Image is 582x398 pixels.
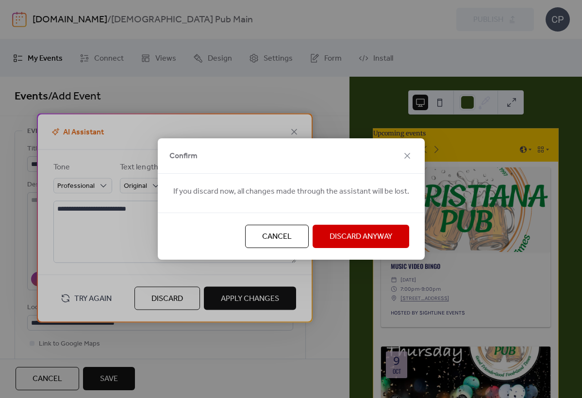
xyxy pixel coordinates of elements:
span: Cancel [262,231,292,243]
span: Confirm [169,150,198,162]
button: Cancel [245,225,309,248]
span: Discard Anyway [330,231,392,243]
button: Discard Anyway [313,225,409,248]
span: If you discard now, all changes made through the assistant will be lost. [173,186,409,198]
